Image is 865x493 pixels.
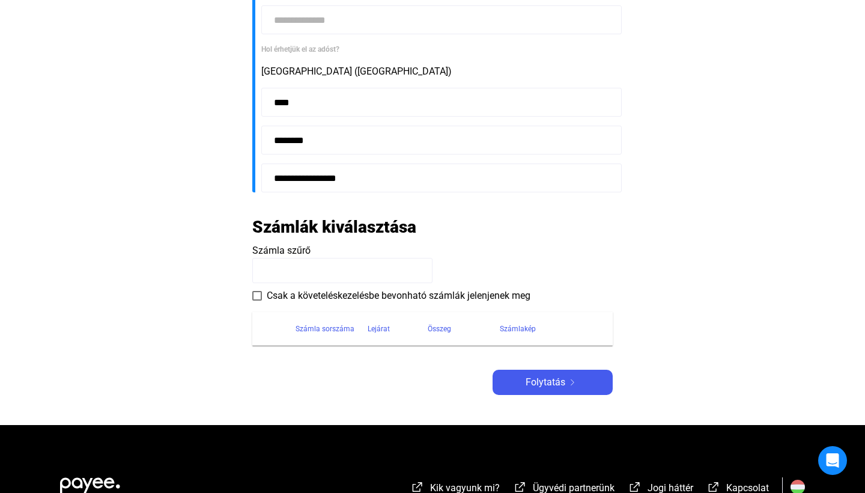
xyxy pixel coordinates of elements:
[526,375,565,390] span: Folytatás
[410,481,425,493] img: external-link-white
[818,446,847,475] div: Open Intercom Messenger
[513,481,527,493] img: external-link-white
[428,322,451,336] div: Összeg
[628,481,642,493] img: external-link-white
[500,322,598,336] div: Számlakép
[261,43,613,55] div: Hol érhetjük el az adóst?
[252,245,311,256] span: Számla szűrő
[261,64,613,79] div: [GEOGRAPHIC_DATA] ([GEOGRAPHIC_DATA])
[296,322,354,336] div: Számla sorszáma
[500,322,536,336] div: Számlakép
[267,289,530,303] span: Csak a követeléskezelésbe bevonható számlák jelenjenek meg
[493,370,613,395] button: Folytatásarrow-right-white
[368,322,390,336] div: Lejárat
[428,322,500,336] div: Összeg
[565,379,580,385] img: arrow-right-white
[368,322,428,336] div: Lejárat
[252,216,416,237] h2: Számlák kiválasztása
[296,322,368,336] div: Számla sorszáma
[706,481,721,493] img: external-link-white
